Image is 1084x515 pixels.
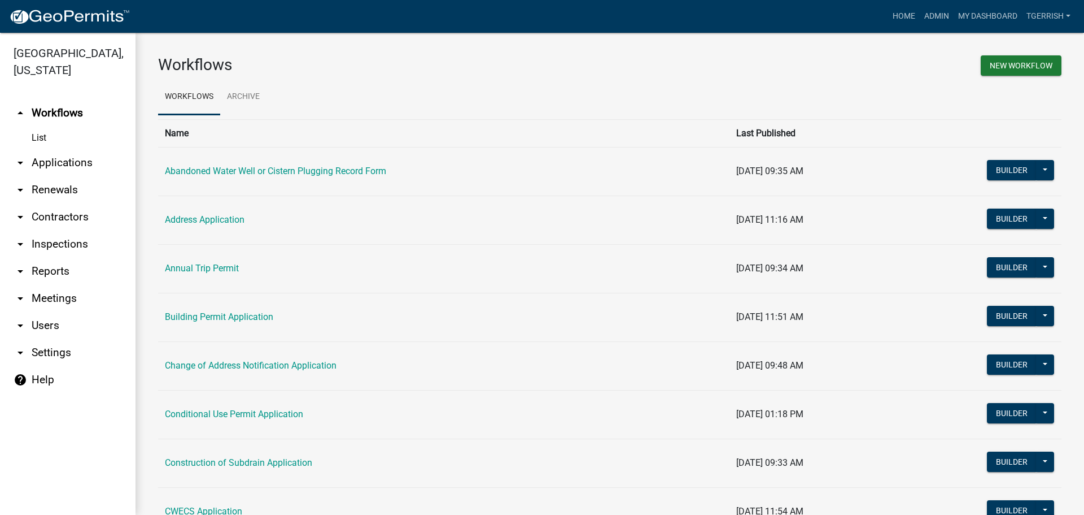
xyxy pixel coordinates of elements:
[14,292,27,305] i: arrow_drop_down
[1022,6,1075,27] a: TGERRISH
[954,6,1022,27] a: My Dashboard
[14,319,27,332] i: arrow_drop_down
[981,55,1061,76] button: New Workflow
[14,237,27,251] i: arrow_drop_down
[220,79,266,115] a: Archive
[920,6,954,27] a: Admin
[987,306,1037,326] button: Builder
[736,263,803,274] span: [DATE] 09:34 AM
[888,6,920,27] a: Home
[987,452,1037,472] button: Builder
[165,409,303,419] a: Conditional Use Permit Application
[987,354,1037,375] button: Builder
[987,209,1037,229] button: Builder
[165,360,336,371] a: Change of Address Notification Application
[165,263,239,274] a: Annual Trip Permit
[165,166,386,176] a: Abandoned Water Well or Cistern Plugging Record Form
[987,160,1037,180] button: Builder
[14,210,27,224] i: arrow_drop_down
[987,403,1037,423] button: Builder
[736,360,803,371] span: [DATE] 09:48 AM
[165,214,244,225] a: Address Application
[165,457,312,468] a: Construction of Subdrain Application
[14,346,27,360] i: arrow_drop_down
[14,183,27,197] i: arrow_drop_down
[736,457,803,468] span: [DATE] 09:33 AM
[14,373,27,387] i: help
[14,156,27,170] i: arrow_drop_down
[736,311,803,322] span: [DATE] 11:51 AM
[729,119,894,147] th: Last Published
[165,311,273,322] a: Building Permit Application
[987,257,1037,278] button: Builder
[736,409,803,419] span: [DATE] 01:18 PM
[14,106,27,120] i: arrow_drop_up
[14,265,27,278] i: arrow_drop_down
[736,166,803,176] span: [DATE] 09:35 AM
[158,55,601,75] h3: Workflows
[158,119,729,147] th: Name
[736,214,803,225] span: [DATE] 11:16 AM
[158,79,220,115] a: Workflows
